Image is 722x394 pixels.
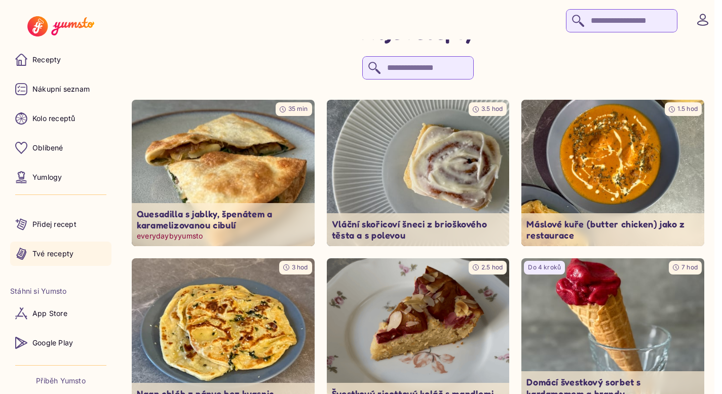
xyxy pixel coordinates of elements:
[677,105,698,112] span: 1.5 hod
[10,77,111,101] a: Nákupní seznam
[132,100,315,246] a: undefined35 minQuesadilla s jablky, špenátem a karamelizovanou cibulíeverydaybyyumsto
[32,338,73,348] p: Google Play
[526,218,699,241] p: Máslové kuře (butter chicken) jako z restaurace
[10,165,111,189] a: Yumlogy
[10,242,111,266] a: Tvé recepty
[32,308,67,319] p: App Store
[137,231,310,241] p: everydaybyyumsto
[10,48,111,72] a: Recepty
[32,113,75,124] p: Kolo receptů
[10,286,111,296] li: Stáhni si Yumsto
[327,100,510,246] img: undefined
[32,84,90,94] p: Nákupní seznam
[10,106,111,131] a: Kolo receptů
[292,263,308,271] span: 3 hod
[32,55,61,65] p: Recepty
[32,172,62,182] p: Yumlogy
[127,96,319,250] img: undefined
[521,100,704,246] a: undefined1.5 hodMáslové kuře (butter chicken) jako z restaurace
[481,105,503,112] span: 3.5 hod
[32,219,77,229] p: Přidej recept
[10,301,111,326] a: App Store
[528,263,561,272] p: Do 4 kroků
[681,263,698,271] span: 7 hod
[481,263,503,271] span: 2.5 hod
[332,218,505,241] p: Vláční skořicoví šneci z brioškového těsta a s polevou
[327,100,510,246] a: undefined3.5 hodVláční skořicoví šneci z brioškového těsta a s polevou
[137,208,310,231] p: Quesadilla s jablky, špenátem a karamelizovanou cibulí
[32,143,63,153] p: Oblíbené
[521,100,704,246] img: undefined
[32,249,73,259] p: Tvé recepty
[27,16,94,36] img: Yumsto logo
[10,136,111,160] a: Oblíbené
[10,212,111,237] a: Přidej recept
[288,105,308,112] span: 35 min
[10,331,111,355] a: Google Play
[36,376,86,386] a: Příběh Yumsto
